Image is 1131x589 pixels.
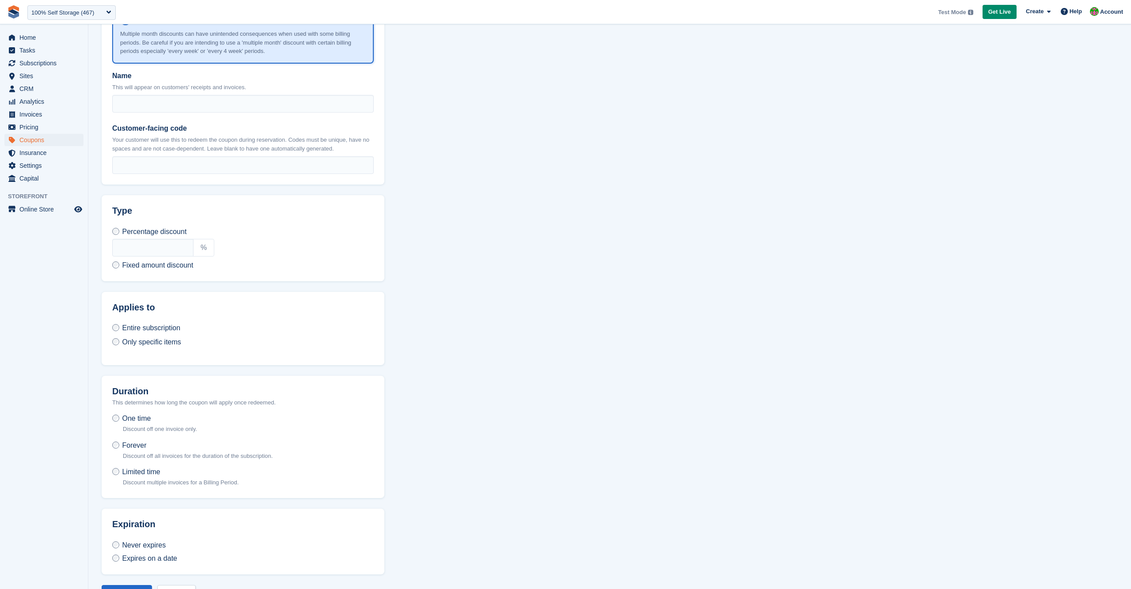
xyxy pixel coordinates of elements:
[122,555,177,562] span: Expires on a date
[4,57,83,69] a: menu
[112,442,119,449] input: Forever Discount off all invoices for the duration of the subscription.
[19,159,72,172] span: Settings
[968,10,973,15] img: icon-info-grey-7440780725fd019a000dd9b08b2336e03edf1995a4989e88bcd33f0948082b44.svg
[8,192,88,201] span: Storefront
[19,95,72,108] span: Analytics
[4,159,83,172] a: menu
[122,541,166,549] span: Never expires
[19,172,72,185] span: Capital
[112,415,119,422] input: One time Discount off one invoice only.
[112,386,374,396] h2: Duration
[112,228,119,235] input: Percentage discount
[983,5,1017,19] a: Get Live
[19,108,72,121] span: Invoices
[112,123,374,134] label: Customer-facing code
[122,261,193,269] span: Fixed amount discount
[19,203,72,215] span: Online Store
[4,172,83,185] a: menu
[1100,8,1123,16] span: Account
[122,415,151,422] span: One time
[31,8,94,17] div: 100% Self Storage (467)
[112,83,374,92] p: This will appear on customers' receipts and invoices.
[4,121,83,133] a: menu
[19,147,72,159] span: Insurance
[112,555,119,562] input: Expires on a date
[112,468,119,475] input: Limited time Discount multiple invoices for a Billing Period.
[19,70,72,82] span: Sites
[4,108,83,121] a: menu
[112,302,374,313] h2: Applies to
[1070,7,1082,16] span: Help
[123,452,273,461] p: Discount off all invoices for the duration of the subscription.
[19,31,72,44] span: Home
[73,204,83,215] a: Preview store
[19,134,72,146] span: Coupons
[122,228,186,235] span: Percentage discount
[7,5,20,19] img: stora-icon-8386f47178a22dfd0bd8f6a31ec36ba5ce8667c1dd55bd0f319d3a0aa187defe.svg
[112,519,374,529] h2: Expiration
[4,70,83,82] a: menu
[1090,7,1099,16] img: Will McNeilly
[122,468,160,476] span: Limited time
[19,57,72,69] span: Subscriptions
[4,147,83,159] a: menu
[4,134,83,146] a: menu
[4,95,83,108] a: menu
[112,324,119,331] input: Entire subscription
[938,8,966,17] span: Test Mode
[122,338,181,346] span: Only specific items
[123,478,239,487] p: Discount multiple invoices for a Billing Period.
[112,541,119,548] input: Never expires
[112,206,374,216] h2: Type
[4,203,83,215] a: menu
[122,442,146,449] span: Forever
[19,121,72,133] span: Pricing
[19,44,72,57] span: Tasks
[1026,7,1044,16] span: Create
[988,8,1011,16] span: Get Live
[120,30,366,56] p: Multiple month discounts can have unintended consequences when used with some billing periods. Be...
[122,324,180,332] span: Entire subscription
[112,338,119,345] input: Only specific items
[112,71,374,81] label: Name
[112,261,119,268] input: Fixed amount discount
[4,31,83,44] a: menu
[123,425,197,434] p: Discount off one invoice only.
[4,83,83,95] a: menu
[112,136,374,153] p: Your customer will use this to redeem the coupon during reservation. Codes must be unique, have n...
[19,83,72,95] span: CRM
[4,44,83,57] a: menu
[112,398,374,407] p: This determines how long the coupon will apply once redeemed.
